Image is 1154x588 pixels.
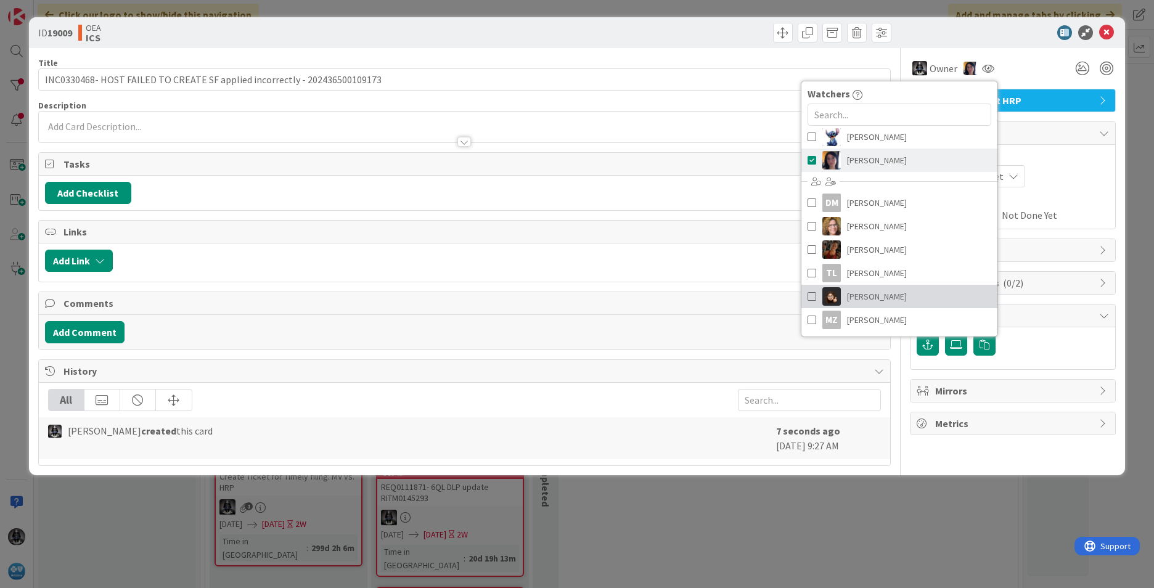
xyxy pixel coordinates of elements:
a: LT[PERSON_NAME] [801,238,997,261]
span: ( 0/2 ) [1003,277,1023,289]
span: Support [26,2,56,17]
img: KG [48,425,62,438]
span: [PERSON_NAME] [847,194,907,212]
img: TC [964,62,977,75]
img: KG [912,61,927,76]
button: Add Link [45,250,113,272]
span: [PERSON_NAME] [847,151,907,169]
a: ME[PERSON_NAME] [801,125,997,149]
span: Metrics [935,416,1093,431]
span: [PERSON_NAME] [847,217,907,235]
img: KS [822,217,841,235]
img: ME [822,128,841,146]
span: [PERSON_NAME] [847,264,907,282]
a: KS[PERSON_NAME] [801,214,997,238]
span: Planned Dates [917,151,1109,164]
span: [PERSON_NAME] [847,311,907,329]
span: [PERSON_NAME] this card [68,423,213,438]
input: Search... [808,104,991,126]
b: 19009 [47,27,72,39]
button: Add Comment [45,321,125,343]
div: All [49,390,84,410]
span: History [63,364,868,378]
span: Comments [63,296,868,311]
span: Block [935,243,1093,258]
span: Custom Fields [935,276,1093,290]
span: Tasks [63,157,868,171]
div: [DATE] 9:27 AM [776,423,881,453]
span: OEA [86,23,101,33]
span: [PERSON_NAME] [847,128,907,146]
span: ID [38,25,72,40]
div: TL [822,264,841,282]
img: LT [822,240,841,259]
span: Actual Dates [917,194,1109,206]
b: ICS [86,33,101,43]
b: 7 seconds ago [776,425,840,437]
span: Attachments [935,308,1093,323]
b: created [141,425,176,437]
input: type card name here... [38,68,891,91]
button: Add Checklist [45,182,131,204]
span: [PERSON_NAME] [847,240,907,259]
div: mz [822,311,841,329]
a: TC[PERSON_NAME] [801,149,997,172]
span: Watchers [808,86,850,101]
span: Mirrors [935,383,1093,398]
span: [PERSON_NAME] [847,287,907,306]
span: Links [63,224,868,239]
span: Description [38,100,86,111]
label: Title [38,57,58,68]
div: DM [822,194,841,212]
span: Dates [935,126,1093,141]
img: TC [822,151,841,169]
a: DM[PERSON_NAME] [801,191,997,214]
span: Owner [930,61,957,76]
span: Not Done Yet [1002,208,1057,223]
img: ZB [822,287,841,306]
input: Search... [738,389,881,411]
a: mz[PERSON_NAME] [801,308,997,332]
span: BlueCard Host HRP [935,93,1093,108]
a: TL[PERSON_NAME] [801,261,997,285]
a: ZB[PERSON_NAME] [801,285,997,308]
